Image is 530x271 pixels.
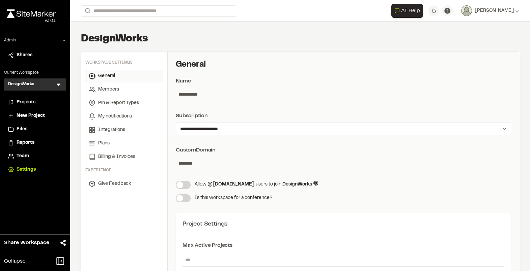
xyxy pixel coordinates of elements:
img: rebrand.png [7,9,56,18]
span: Team [17,153,29,160]
h1: DesignWorks [81,32,148,46]
span: Members [98,86,119,93]
div: Oh geez...please don't... [7,18,56,24]
span: New Project [17,112,45,120]
div: Is this workspace for a conference? [195,194,273,202]
span: My notifications [98,113,132,120]
a: New Project [8,112,62,120]
span: @[DOMAIN_NAME] [207,182,256,187]
img: User [461,5,472,16]
span: Plans [98,140,110,147]
span: Billing & Invoices [98,153,135,161]
a: Settings [8,166,62,173]
h2: General [176,60,511,70]
span: Settings [17,166,36,173]
button: Open AI Assistant [391,4,423,18]
span: Shares [17,52,32,59]
span: Collapse [4,257,26,265]
div: Name [176,77,511,85]
span: DesignWorks [282,182,312,187]
a: Files [8,126,62,133]
a: Plans [85,137,163,150]
div: Open AI Assistant [391,4,426,18]
span: Integrations [98,126,125,134]
p: Current Workspace [4,70,66,76]
a: General [85,70,163,82]
div: Custom Domain [176,146,511,154]
div: Allow users to join [195,181,312,189]
button: Search [81,5,93,16]
div: Workspace settings [85,60,163,66]
span: Files [17,126,27,133]
span: General [98,72,115,80]
a: Billing & Invoices [85,150,163,163]
span: Pin & Report Types [98,99,139,107]
span: [PERSON_NAME] [475,7,514,14]
div: Max Active Projects [183,241,504,249]
a: Reports [8,139,62,146]
a: Projects [8,99,62,106]
a: Team [8,153,62,160]
a: Integrations [85,124,163,136]
h3: DesignWorks [8,81,34,88]
span: AI Help [401,7,420,15]
a: Give Feedback [85,177,163,190]
a: Shares [8,52,62,59]
span: Give Feedback [98,180,131,188]
span: Projects [17,99,35,106]
a: Members [85,83,163,96]
div: Experience [85,167,163,173]
a: Pin & Report Types [85,97,163,109]
a: My notifications [85,110,163,123]
span: Reports [17,139,34,146]
div: Project Settings [183,220,504,229]
button: [PERSON_NAME] [461,5,519,16]
span: Share Workspace [4,239,49,247]
p: Admin [4,37,16,43]
div: Subscription [176,112,511,120]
